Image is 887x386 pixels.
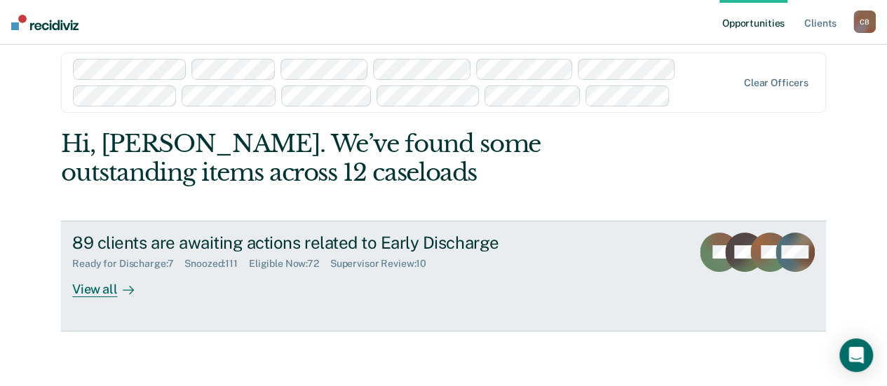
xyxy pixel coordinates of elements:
[184,258,249,270] div: Snoozed : 111
[330,258,438,270] div: Supervisor Review : 10
[72,258,184,270] div: Ready for Discharge : 7
[853,11,876,33] button: CB
[72,233,564,253] div: 89 clients are awaiting actions related to Early Discharge
[853,11,876,33] div: C B
[249,258,330,270] div: Eligible Now : 72
[11,15,79,30] img: Recidiviz
[61,130,672,187] div: Hi, [PERSON_NAME]. We’ve found some outstanding items across 12 caseloads
[744,77,808,89] div: Clear officers
[72,270,151,297] div: View all
[839,338,873,372] div: Open Intercom Messenger
[61,221,826,331] a: 89 clients are awaiting actions related to Early DischargeReady for Discharge:7Snoozed:111Eligibl...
